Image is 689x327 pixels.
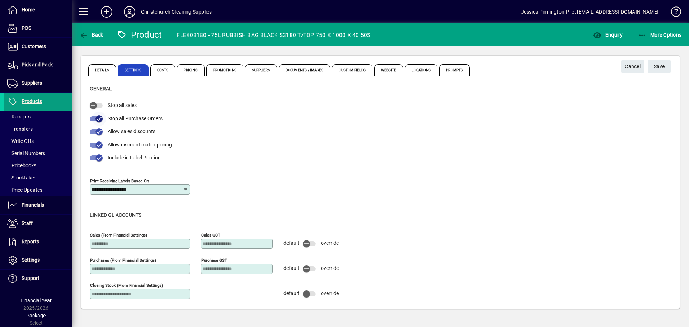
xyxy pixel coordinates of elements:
span: Suppliers [22,80,42,86]
span: Costs [150,64,175,76]
a: Financials [4,196,72,214]
span: Details [88,64,116,76]
a: Receipts [4,111,72,123]
span: Back [79,32,103,38]
span: Transfers [7,126,33,132]
a: Staff [4,215,72,233]
button: Add [95,5,118,18]
span: General [90,86,112,92]
mat-label: Print Receiving Labels Based On [90,178,149,183]
div: Jessica Pinnington-Pilet [EMAIL_ADDRESS][DOMAIN_NAME] [521,6,658,18]
span: Stop all Purchase Orders [108,116,163,121]
div: FLEX03180 - 75L RUBBISH BAG BLACK S3180 T/TOP 750 X 1000 X 40 50S [177,29,370,41]
span: Package [26,313,46,318]
span: Linked GL accounts [90,212,141,218]
mat-label: Sales (from financial settings) [90,232,147,237]
a: POS [4,19,72,37]
span: Financial Year [20,298,52,303]
a: Pricebooks [4,159,72,172]
span: ave [654,61,665,73]
a: Home [4,1,72,19]
span: Pricebooks [7,163,36,168]
span: Serial Numbers [7,150,45,156]
span: override [321,240,339,246]
button: Save [648,60,671,73]
span: Support [22,275,39,281]
span: override [321,265,339,271]
span: Customers [22,43,46,49]
span: S [654,64,657,69]
span: Locations [405,64,437,76]
span: Price Updates [7,187,42,193]
mat-label: Sales GST [201,232,220,237]
span: Prompts [439,64,470,76]
span: Cancel [625,61,641,73]
button: Profile [118,5,141,18]
button: Back [78,28,105,41]
button: Enquiry [591,28,624,41]
span: Pricing [177,64,205,76]
mat-label: Purchase GST [201,257,227,262]
a: Stocktakes [4,172,72,184]
button: Cancel [621,60,644,73]
span: Products [22,98,42,104]
span: Allow sales discounts [108,129,155,134]
span: Stop all sales [108,102,137,108]
span: POS [22,25,31,31]
span: More Options [638,32,682,38]
a: Reports [4,233,72,251]
span: default [283,290,299,296]
a: Support [4,270,72,288]
span: Allow discount matrix pricing [108,142,172,148]
a: Write Offs [4,135,72,147]
span: Suppliers [245,64,277,76]
button: More Options [636,28,684,41]
span: Include in Label Printing [108,155,161,160]
span: Home [22,7,35,13]
a: Settings [4,251,72,269]
a: Serial Numbers [4,147,72,159]
span: Documents / Images [279,64,331,76]
span: override [321,290,339,296]
span: Settings [118,64,149,76]
app-page-header-button: Back [72,28,111,41]
a: Suppliers [4,74,72,92]
a: Pick and Pack [4,56,72,74]
a: Customers [4,38,72,56]
span: default [283,240,299,246]
span: Stocktakes [7,175,36,181]
span: Reports [22,239,39,244]
span: Promotions [206,64,243,76]
span: Enquiry [593,32,623,38]
a: Transfers [4,123,72,135]
span: Custom Fields [332,64,372,76]
span: Pick and Pack [22,62,53,67]
span: Financials [22,202,44,208]
mat-label: Purchases (from financial settings) [90,257,156,262]
mat-label: Closing stock (from financial settings) [90,282,163,288]
span: Settings [22,257,40,263]
div: Product [117,29,162,41]
a: Price Updates [4,184,72,196]
a: Knowledge Base [666,1,680,25]
span: Receipts [7,114,31,120]
span: default [283,265,299,271]
span: Write Offs [7,138,34,144]
span: Staff [22,220,33,226]
span: Website [374,64,403,76]
div: Christchurch Cleaning Supplies [141,6,212,18]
